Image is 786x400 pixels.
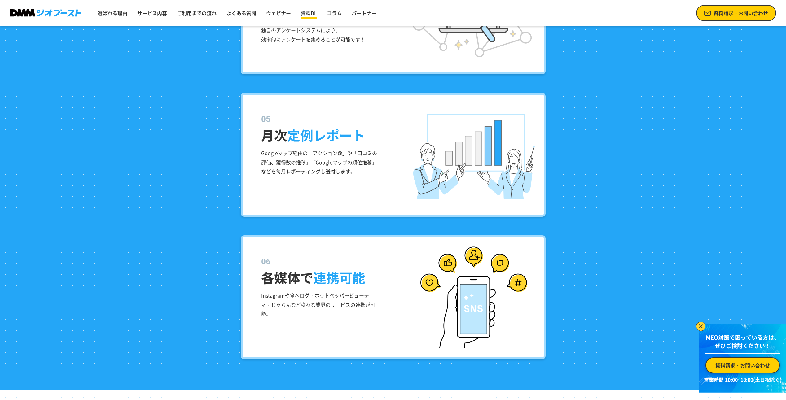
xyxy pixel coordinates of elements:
[703,376,782,383] p: 営業時間 10:00~18:00(土日祝除く)
[705,357,780,373] a: 資料請求・お問い合わせ
[705,333,780,354] p: MEO対策で困っている方は、 ぜひご検討ください！
[349,7,379,19] a: パートナー
[224,7,259,19] a: よくある質問
[696,322,705,331] img: バナーを閉じる
[261,256,534,287] dt: 各媒体で
[261,113,534,145] dt: 月次
[287,125,365,145] span: 定例レポート
[714,9,768,17] span: 資料請求・お問い合わせ
[696,5,776,21] a: 資料請求・お問い合わせ
[261,291,377,319] p: Instagramや食べログ・ホットペッパービューティ・じゃらんなど様々な業界のサービスの連携が可能。
[313,268,365,287] span: 連携可能
[298,7,319,19] a: 資料DL
[715,362,770,369] span: 資料請求・お問い合わせ
[261,26,377,44] p: 独自のアンケートシステムにより、 効率的にアンケートを集めることが可能です！
[95,7,130,19] a: 選ばれる理由
[10,9,81,17] img: DMMジオブースト
[324,7,344,19] a: コラム
[264,7,293,19] a: ウェビナー
[261,149,377,176] p: Googleマップ経由の「アクション数」や「口コミの評価、獲得数の推移」「Googleマップの順位推移」などを毎月レポーティングし送付します。
[174,7,219,19] a: ご利用までの流れ
[135,7,169,19] a: サービス内容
